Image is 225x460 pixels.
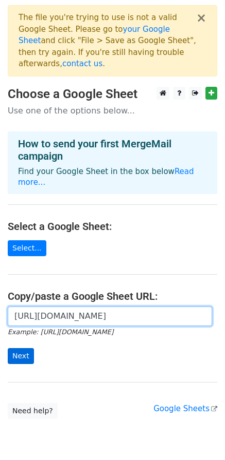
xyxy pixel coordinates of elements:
iframe: Chat Widget [174,411,225,460]
small: Example: [URL][DOMAIN_NAME] [8,328,113,336]
input: Paste your Google Sheet URL here [8,306,212,326]
h4: How to send your first MergeMail campaign [18,138,207,162]
div: The file you're trying to use is not a valid Google Sheet. Please go to and click "File > Save as... [19,12,196,70]
a: Google Sheets [153,404,217,413]
a: contact us [62,59,102,68]
a: Need help? [8,403,58,419]
a: your Google Sheet [19,25,170,46]
h4: Copy/paste a Google Sheet URL: [8,290,217,302]
button: × [196,12,206,24]
input: Next [8,348,34,364]
h3: Choose a Google Sheet [8,87,217,102]
h4: Select a Google Sheet: [8,220,217,233]
p: Use one of the options below... [8,105,217,116]
p: Find your Google Sheet in the box below [18,166,207,188]
a: Select... [8,240,46,256]
a: Read more... [18,167,194,187]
